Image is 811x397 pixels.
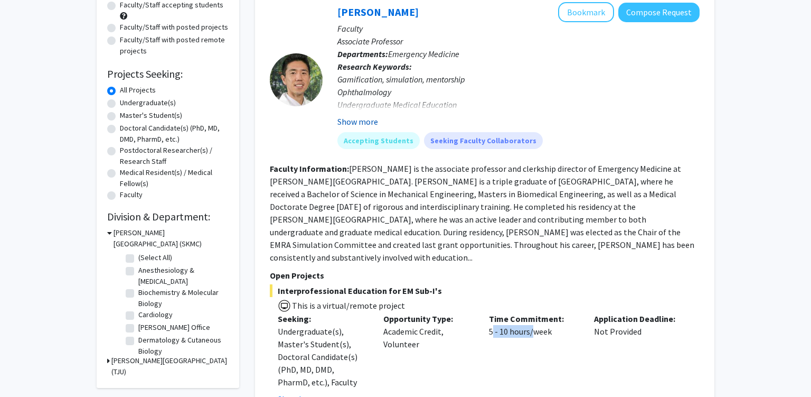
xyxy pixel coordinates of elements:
[337,132,420,149] mat-chip: Accepting Students
[337,5,419,19] a: [PERSON_NAME]
[278,312,367,325] p: Seeking:
[558,2,614,22] button: Add Xiao Chi Zhang to Bookmarks
[120,85,156,96] label: All Projects
[489,312,579,325] p: Time Commitment:
[8,349,45,389] iframe: Chat
[270,284,700,297] span: Interprofessional Education for EM Sub-I's
[270,163,694,263] fg-read-more: [PERSON_NAME] is the associate professor and clerkship director of Emergency Medicine at [PERSON_...
[138,265,226,287] label: Anesthesiology & [MEDICAL_DATA]
[270,269,700,282] p: Open Projects
[120,34,229,57] label: Faculty/Staff with posted remote projects
[120,110,182,121] label: Master's Student(s)
[337,35,700,48] p: Associate Professor
[278,325,367,389] div: Undergraduate(s), Master's Student(s), Doctoral Candidate(s) (PhD, MD, DMD, PharmD, etc.), Faculty
[120,22,228,33] label: Faculty/Staff with posted projects
[107,210,229,223] h2: Division & Department:
[138,309,173,320] label: Cardiology
[337,73,700,124] div: Gamification, simulation, mentorship Ophthalmology Undergraduate Medical Education Volunteer clinics
[337,115,378,128] button: Show more
[120,167,229,189] label: Medical Resident(s) / Medical Fellow(s)
[120,97,176,108] label: Undergraduate(s)
[138,287,226,309] label: Biochemistry & Molecular Biology
[337,49,388,59] b: Departments:
[111,355,229,377] h3: [PERSON_NAME][GEOGRAPHIC_DATA] (TJU)
[383,312,473,325] p: Opportunity Type:
[594,312,684,325] p: Application Deadline:
[120,145,229,167] label: Postdoctoral Researcher(s) / Research Staff
[138,322,210,333] label: [PERSON_NAME] Office
[107,68,229,80] h2: Projects Seeking:
[120,189,143,200] label: Faculty
[114,227,229,250] h3: [PERSON_NAME][GEOGRAPHIC_DATA] (SKMC)
[291,300,405,311] span: This is a virtual/remote project
[337,61,412,72] b: Research Keywords:
[388,49,459,59] span: Emergency Medicine
[424,132,543,149] mat-chip: Seeking Faculty Collaborators
[138,252,172,263] label: (Select All)
[337,22,700,35] p: Faculty
[270,163,349,174] b: Faculty Information:
[138,335,226,357] label: Dermatology & Cutaneous Biology
[618,3,700,22] button: Compose Request to Xiao Chi Zhang
[120,123,229,145] label: Doctoral Candidate(s) (PhD, MD, DMD, PharmD, etc.)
